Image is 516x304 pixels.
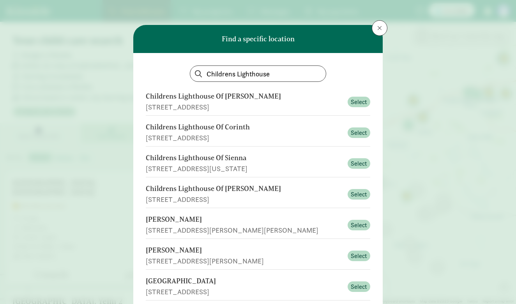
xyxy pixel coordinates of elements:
[146,273,370,300] button: [GEOGRAPHIC_DATA] [STREET_ADDRESS] Select
[348,251,370,262] button: Select
[348,189,370,200] button: Select
[351,159,367,168] span: Select
[146,88,370,116] button: Childrens Lighthouse Of [PERSON_NAME] [STREET_ADDRESS] Select
[146,133,343,143] div: [STREET_ADDRESS]
[351,221,367,230] span: Select
[351,282,367,292] span: Select
[146,150,370,177] button: Childrens Lighthouse Of Sienna [STREET_ADDRESS][US_STATE] Select
[351,128,367,138] span: Select
[146,122,343,133] div: Childrens Lighthouse Of Corinth
[348,281,370,292] button: Select
[351,190,367,199] span: Select
[146,242,370,270] button: [PERSON_NAME] [STREET_ADDRESS][PERSON_NAME] Select
[146,225,343,235] div: [STREET_ADDRESS][PERSON_NAME][PERSON_NAME]
[146,102,343,112] div: [STREET_ADDRESS]
[351,97,367,107] span: Select
[222,35,295,43] h6: Find a specific location
[190,66,326,81] input: Find by name or address
[146,256,343,266] div: [STREET_ADDRESS][PERSON_NAME]
[146,180,370,208] button: Childrens Lighthouse Of [PERSON_NAME] [STREET_ADDRESS] Select
[146,119,370,147] button: Childrens Lighthouse Of Corinth [STREET_ADDRESS] Select
[146,91,343,102] div: Childrens Lighthouse Of [PERSON_NAME]
[351,251,367,261] span: Select
[348,127,370,138] button: Select
[348,97,370,108] button: Select
[146,214,343,225] div: [PERSON_NAME]
[146,286,343,297] div: [STREET_ADDRESS]
[146,194,343,205] div: [STREET_ADDRESS]
[146,211,370,239] button: [PERSON_NAME] [STREET_ADDRESS][PERSON_NAME][PERSON_NAME] Select
[348,158,370,169] button: Select
[146,153,343,163] div: Childrens Lighthouse Of Sienna
[348,220,370,231] button: Select
[146,245,343,256] div: [PERSON_NAME]
[146,163,343,174] div: [STREET_ADDRESS][US_STATE]
[146,276,343,286] div: [GEOGRAPHIC_DATA]
[146,184,343,194] div: Childrens Lighthouse Of [PERSON_NAME]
